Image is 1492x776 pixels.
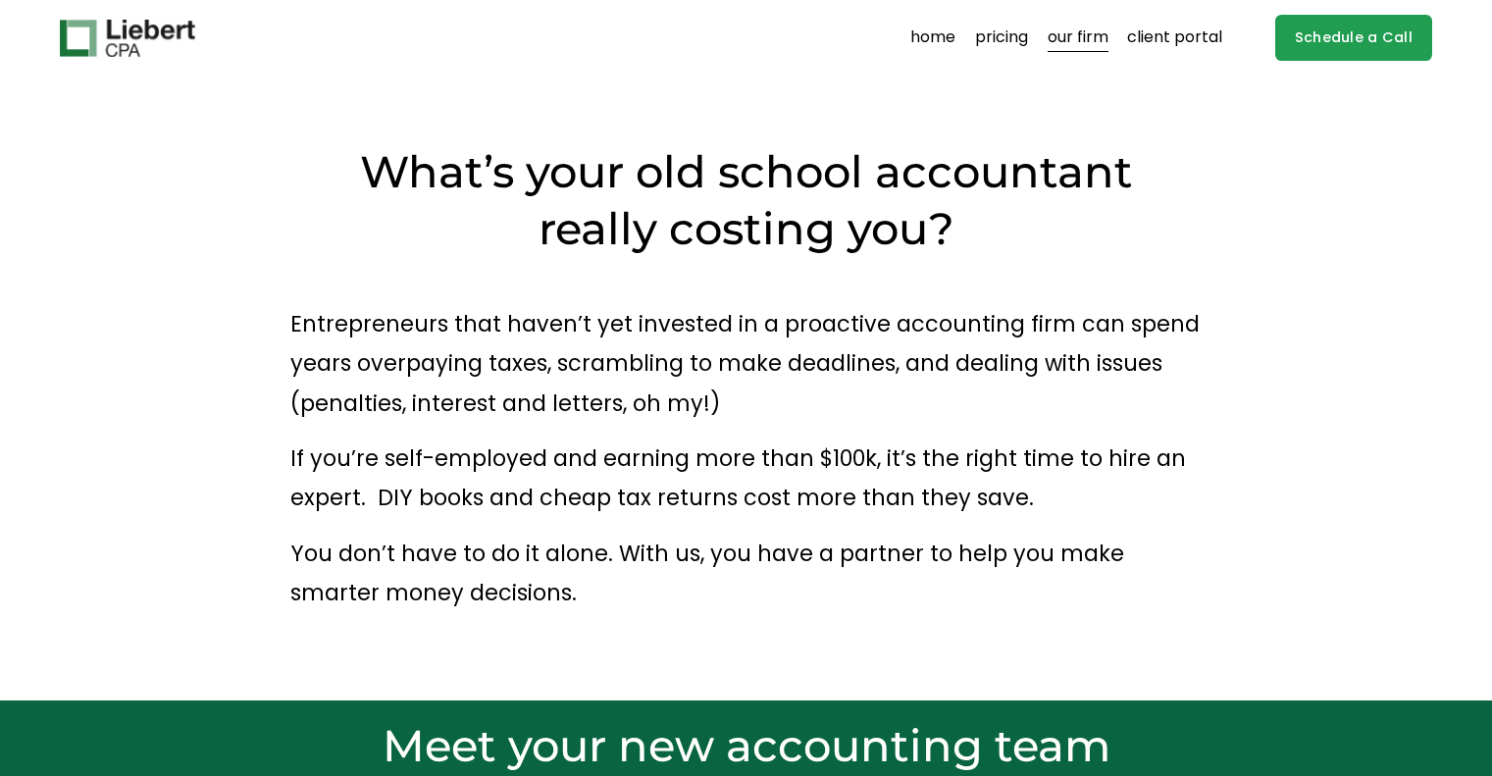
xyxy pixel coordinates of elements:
[290,304,1202,423] p: Entrepreneurs that haven’t yet invested in a proactive accounting firm can spend years overpaying...
[348,143,1145,257] h2: What’s your old school accountant really costing you?
[60,20,195,57] img: Liebert CPA
[1048,23,1108,54] a: our firm
[290,717,1202,774] h2: Meet your new accounting team
[290,439,1202,518] p: If you’re self-employed and earning more than $100k, it’s the right time to hire an expert. DIY b...
[1127,23,1222,54] a: client portal
[910,23,955,54] a: home
[975,23,1028,54] a: pricing
[1275,15,1433,61] a: Schedule a Call
[290,534,1202,613] p: You don’t have to do it alone. With us, you have a partner to help you make smarter money decisions.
